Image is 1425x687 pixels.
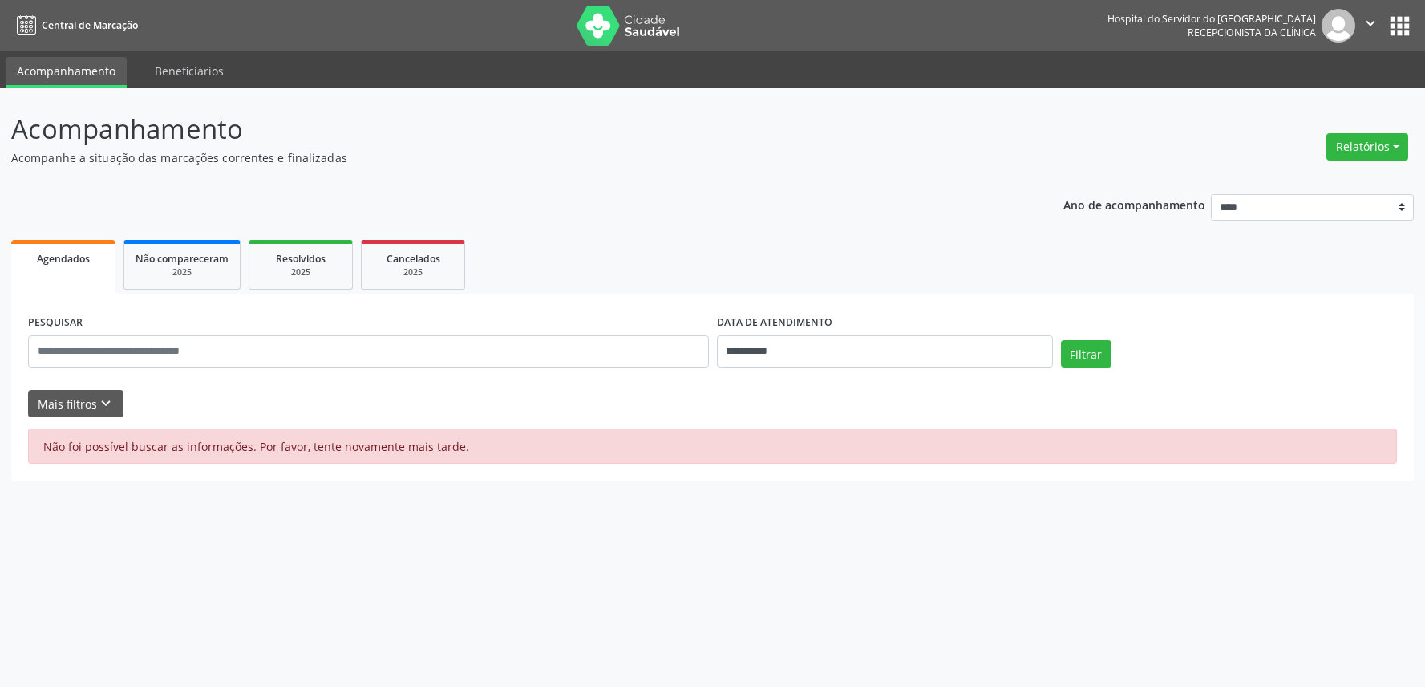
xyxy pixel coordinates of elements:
label: PESQUISAR [28,311,83,335]
p: Ano de acompanhamento [1063,194,1205,214]
button: Filtrar [1061,340,1111,368]
a: Acompanhamento [6,57,127,88]
div: Não foi possível buscar as informações. Por favor, tente novamente mais tarde. [28,429,1397,464]
a: Beneficiários [144,57,235,85]
label: DATA DE ATENDIMENTO [717,311,832,335]
i:  [1362,14,1379,32]
button: Relatórios [1326,133,1408,161]
span: Resolvidos [276,252,326,266]
button: apps [1386,12,1414,40]
span: Agendados [37,252,90,266]
button: Mais filtroskeyboard_arrow_down [28,390,123,418]
span: Cancelados [387,252,440,266]
button:  [1355,9,1386,43]
p: Acompanhe a situação das marcações correntes e finalizadas [11,149,993,166]
span: Central de Marcação [42,18,138,32]
div: 2025 [261,266,341,278]
div: Hospital do Servidor do [GEOGRAPHIC_DATA] [1107,12,1316,26]
div: 2025 [373,266,453,278]
img: img [1322,9,1355,43]
div: 2025 [136,266,229,278]
span: Não compareceram [136,252,229,266]
p: Acompanhamento [11,109,993,149]
a: Central de Marcação [11,12,138,39]
span: Recepcionista da clínica [1188,26,1316,39]
i: keyboard_arrow_down [97,395,115,413]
